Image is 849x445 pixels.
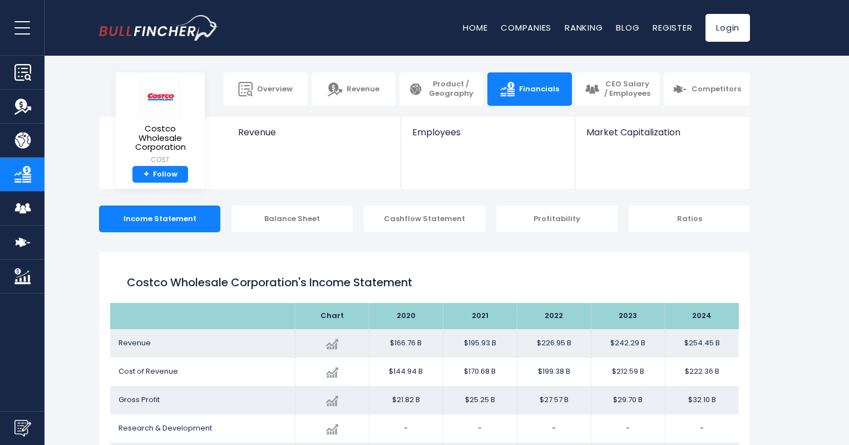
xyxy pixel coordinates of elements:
span: Research & Development [119,423,212,433]
span: CEO Salary / Employees [604,80,651,99]
td: - [665,414,739,443]
span: Market Capitalization [586,127,738,138]
div: Income Statement [99,206,220,232]
small: COST [125,155,196,165]
span: Revenue [238,127,390,138]
th: 2021 [443,303,517,329]
div: Balance Sheet [231,206,353,232]
a: +Follow [132,166,188,183]
span: Financials [519,85,559,94]
span: Revenue [119,338,151,348]
span: Product / Geography [427,80,475,99]
th: 2022 [517,303,591,329]
th: 2023 [591,303,665,329]
h1: Costco Wholesale Corporation's Income Statement [127,274,722,291]
a: CEO Salary / Employees [576,72,660,106]
td: $27.57 B [517,386,591,414]
a: Revenue [227,117,401,157]
a: Revenue [312,72,396,106]
td: $242.29 B [591,329,665,358]
th: Chart [295,303,369,329]
a: Home [463,22,487,33]
img: bullfincher logo [99,15,219,41]
td: $212.59 B [591,358,665,386]
td: $144.94 B [369,358,443,386]
td: - [443,414,517,443]
a: Costco Wholesale Corporation COST [124,78,196,166]
a: Financials [487,72,571,106]
td: $222.36 B [665,358,739,386]
a: Go to homepage [99,15,219,41]
div: Profitability [496,206,618,232]
th: 2024 [665,303,739,329]
a: Ranking [565,22,603,33]
span: Costco Wholesale Corporation [125,124,196,152]
td: $25.25 B [443,386,517,414]
td: - [517,414,591,443]
span: Overview [257,85,293,94]
a: Competitors [664,72,750,106]
strong: + [144,169,149,179]
td: $32.10 B [665,386,739,414]
td: - [369,414,443,443]
a: Companies [501,22,551,33]
td: $170.68 B [443,358,517,386]
span: Gross Profit [119,394,160,405]
span: Revenue [347,85,379,94]
td: $254.45 B [665,329,739,358]
div: Ratios [629,206,750,232]
td: $226.95 B [517,329,591,358]
a: Blog [616,22,639,33]
td: - [591,414,665,443]
td: $166.76 B [369,329,443,358]
a: Product / Geography [399,72,483,106]
td: $199.38 B [517,358,591,386]
a: Overview [224,72,308,106]
span: Employees [412,127,563,138]
a: Register [653,22,692,33]
th: 2020 [369,303,443,329]
td: $21.82 B [369,386,443,414]
span: Cost of Revenue [119,366,178,376]
a: Login [705,14,750,42]
td: $195.93 B [443,329,517,358]
a: Market Capitalization [575,117,749,157]
td: $29.70 B [591,386,665,414]
span: Competitors [692,85,741,94]
div: Cashflow Statement [364,206,485,232]
a: Employees [401,117,574,157]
